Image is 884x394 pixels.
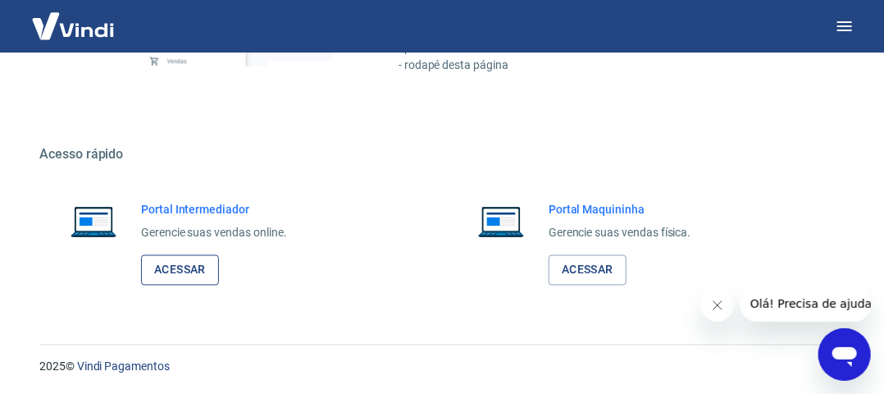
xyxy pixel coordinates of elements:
h5: Acesso rápido [39,146,845,163]
p: Gerencie suas vendas física. [549,225,691,242]
img: Imagem de um notebook aberto [467,202,535,241]
iframe: Fechar mensagem [701,289,734,322]
p: Gerencie suas vendas online. [141,225,287,242]
img: Vindi [20,1,126,51]
a: Acessar [141,255,219,286]
p: - rodapé desta página [399,57,805,74]
a: Vindi Pagamentos [77,360,170,373]
a: Acessar [549,255,627,286]
span: Olá! Precisa de ajuda? [10,11,138,25]
iframe: Botão para abrir a janela de mensagens [818,328,871,381]
h6: Portal Maquininha [549,202,691,218]
p: 2025 © [39,359,845,376]
img: Imagem de um notebook aberto [59,202,128,241]
h6: Portal Intermediador [141,202,287,218]
iframe: Mensagem da empresa [740,286,871,322]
